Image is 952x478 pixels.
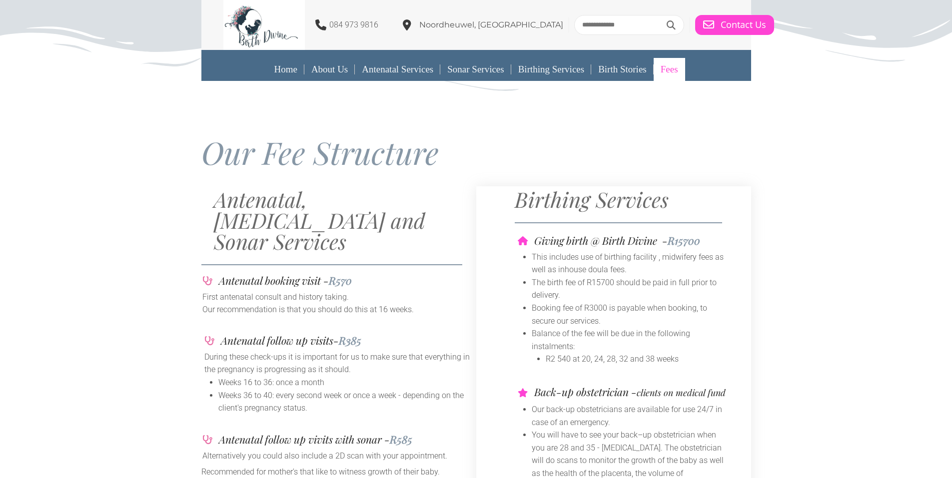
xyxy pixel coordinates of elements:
[339,333,361,347] span: R385
[532,403,731,429] li: Our back-up obstetricians are available for use 24/7 in case of an emergency.
[329,273,352,287] span: R570
[219,275,352,286] h4: Antenatal booking visit -
[390,432,412,446] span: R585
[534,235,700,246] h4: Giving birth @ Birth Divine -
[219,434,412,445] h4: Antenatal follow up vivits with sonar -
[267,58,304,81] a: Home
[532,276,731,302] li: The birth fee of R15700 should be paid in full prior to delivery.
[329,18,378,31] p: 084 973 9816
[532,302,731,327] li: Booking fee of R3000 is payable when booking, to secure our services.
[515,189,746,210] h2: Birthing Services
[546,353,731,366] li: R2 540 at 20, 24, 28, 32 and 38 weeks
[202,303,475,316] p: Our recommendation is that you should do this at 16 weeks.
[419,20,563,29] span: Noordheuwel, [GEOGRAPHIC_DATA]
[218,376,473,389] li: Weeks 16 to 36: once a month
[221,335,361,346] h4: Antenatal follow up visits-
[218,389,473,415] li: Weeks 36 to 40: every second week or once a week - depending on the client's pregnancy status.
[721,19,766,30] span: Contact Us
[695,15,774,35] a: Contact Us
[440,58,511,81] a: Sonar Services
[534,387,728,398] h4: Back-up obstetrician -
[591,58,654,81] a: Birth Stories
[201,131,439,173] span: Our Fee Structure
[532,251,731,276] li: This includes use of birthing facility , midwifery fees as well as inhouse doula fees.
[204,351,473,376] p: During these check-ups it is important for us to make sure that everything in the pregnancy is pr...
[355,58,440,81] a: Antenatal Services
[202,450,475,463] p: Alternatively you could also include a 2D scan with your appointment.
[304,58,355,81] a: About Us
[654,58,685,81] a: Fees
[511,58,591,81] a: Birthing Services
[637,387,726,399] span: clients on medical fund
[214,189,476,252] h2: Antenatal, [MEDICAL_DATA] and Sonar Services
[668,233,700,247] span: R15700
[202,291,475,304] p: First antenatal consult and history taking.
[532,327,731,353] li: Balance of the fee will be due in the following instalments:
